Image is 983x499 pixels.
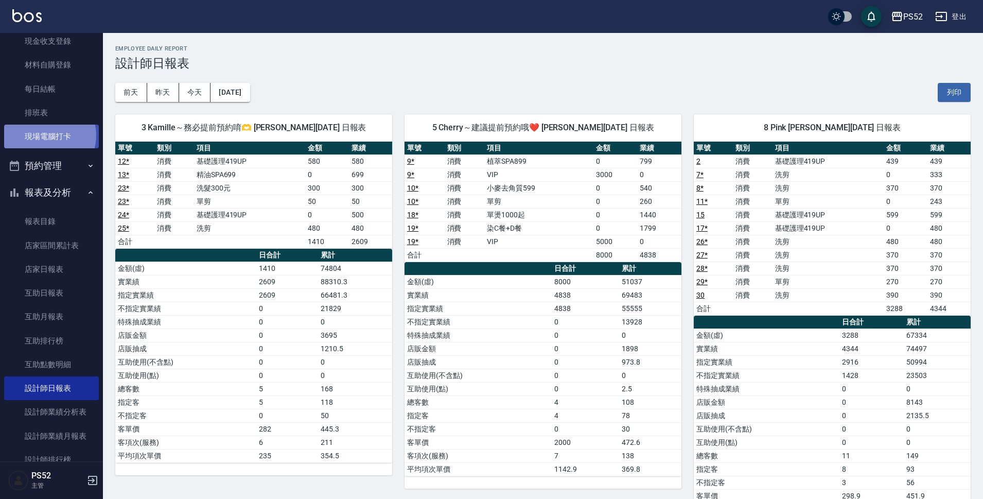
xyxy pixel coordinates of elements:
[115,355,256,369] td: 互助使用(不含點)
[927,288,971,302] td: 390
[938,83,971,102] button: 列印
[593,142,638,155] th: 金額
[637,154,681,168] td: 799
[903,10,923,23] div: PS52
[4,257,99,281] a: 店家日報表
[884,262,927,275] td: 370
[637,248,681,262] td: 4838
[904,409,971,422] td: 2135.5
[552,315,619,329] td: 0
[694,369,839,382] td: 不指定實業績
[593,195,638,208] td: 0
[733,195,772,208] td: 消費
[694,436,839,449] td: 互助使用(點)
[179,83,211,102] button: 今天
[318,369,392,382] td: 0
[417,123,669,133] span: 5 Cherry～建議提前預約哦❤️ [PERSON_NAME][DATE] 日報表
[115,275,256,288] td: 實業績
[637,181,681,195] td: 540
[593,208,638,221] td: 0
[115,249,392,463] table: a dense table
[405,302,552,315] td: 指定實業績
[733,168,772,181] td: 消費
[773,208,884,221] td: 基礎護理419UP
[884,168,927,181] td: 0
[927,142,971,155] th: 業績
[839,355,904,369] td: 2916
[927,208,971,221] td: 599
[147,83,179,102] button: 昨天
[733,248,772,262] td: 消費
[694,409,839,422] td: 店販抽成
[552,262,619,276] th: 日合計
[861,6,882,27] button: save
[256,369,319,382] td: 0
[115,329,256,342] td: 店販金額
[31,481,84,490] p: 主管
[593,168,638,181] td: 3000
[154,195,194,208] td: 消費
[318,302,392,315] td: 21829
[884,221,927,235] td: 0
[694,142,733,155] th: 單號
[637,208,681,221] td: 1440
[484,168,593,181] td: VIP
[619,422,681,436] td: 30
[706,123,958,133] span: 8 Pink [PERSON_NAME][DATE] 日報表
[405,369,552,382] td: 互助使用(不含點)
[194,142,306,155] th: 項目
[305,235,348,248] td: 1410
[115,142,154,155] th: 單號
[154,154,194,168] td: 消費
[4,305,99,329] a: 互助月報表
[637,221,681,235] td: 1799
[12,9,42,22] img: Logo
[405,342,552,355] td: 店販金額
[194,221,306,235] td: 洗剪
[552,382,619,395] td: 0
[405,355,552,369] td: 店販抽成
[4,281,99,305] a: 互助日報表
[194,181,306,195] td: 洗髮300元
[349,221,392,235] td: 480
[593,248,638,262] td: 8000
[694,355,839,369] td: 指定實業績
[115,235,154,248] td: 合計
[733,275,772,288] td: 消費
[4,29,99,53] a: 現金收支登錄
[484,195,593,208] td: 單剪
[305,195,348,208] td: 50
[484,208,593,221] td: 單燙1000起
[619,315,681,329] td: 13928
[256,382,319,395] td: 5
[484,142,593,155] th: 項目
[904,355,971,369] td: 50994
[839,449,904,462] td: 11
[839,395,904,409] td: 0
[733,154,772,168] td: 消費
[733,208,772,221] td: 消費
[318,315,392,329] td: 0
[694,382,839,395] td: 特殊抽成業績
[115,83,147,102] button: 前天
[773,142,884,155] th: 項目
[115,422,256,436] td: 客單價
[619,409,681,422] td: 78
[904,369,971,382] td: 23503
[884,248,927,262] td: 370
[256,422,319,436] td: 282
[318,409,392,422] td: 50
[256,436,319,449] td: 6
[696,291,705,299] a: 30
[194,195,306,208] td: 單剪
[927,195,971,208] td: 243
[405,142,445,155] th: 單號
[931,7,971,26] button: 登出
[318,275,392,288] td: 88310.3
[4,376,99,400] a: 設計師日報表
[349,142,392,155] th: 業績
[305,154,348,168] td: 580
[445,142,485,155] th: 類別
[210,83,250,102] button: [DATE]
[484,154,593,168] td: 植萃SPA899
